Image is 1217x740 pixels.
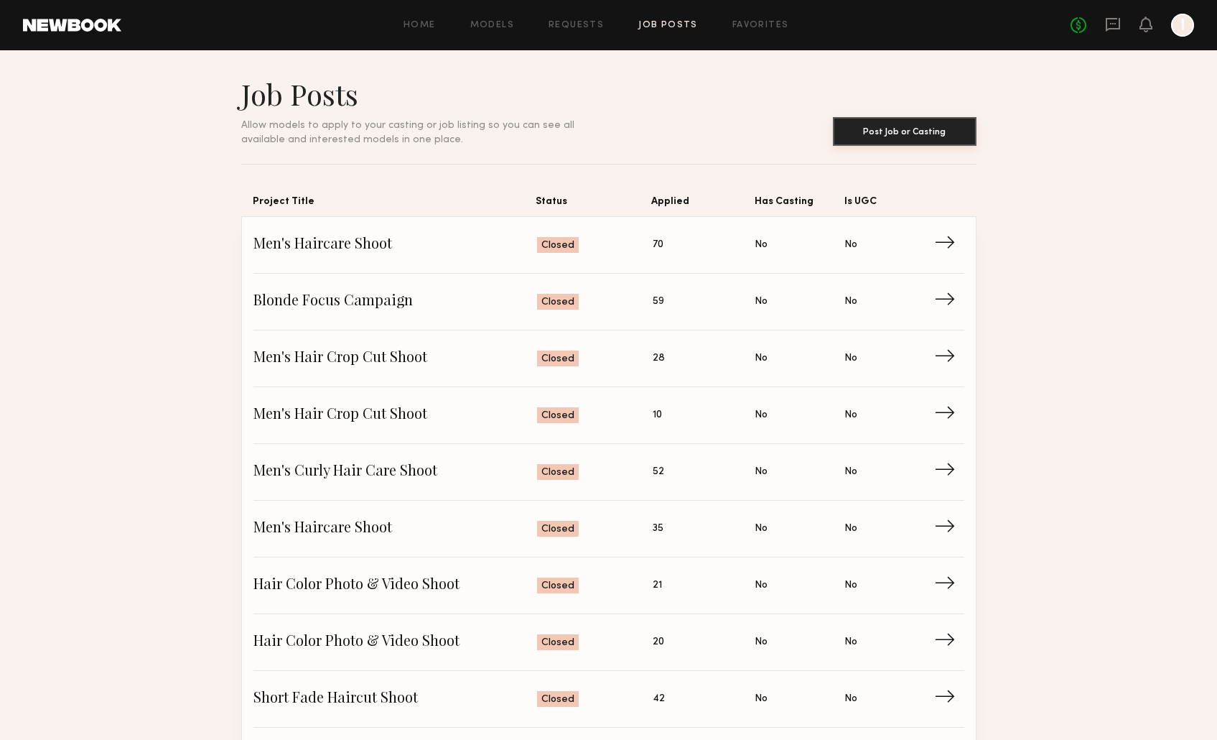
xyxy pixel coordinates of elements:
span: Allow models to apply to your casting or job listing so you can see all available and interested ... [241,121,574,144]
span: Men's Haircare Shoot [253,518,538,540]
span: No [755,237,768,253]
span: No [844,351,857,366]
span: Status [536,193,651,216]
span: 20 [653,634,664,650]
span: No [844,634,857,650]
span: 10 [653,407,662,423]
span: Men's Haircare Shoot [253,234,538,256]
span: → [934,404,964,426]
a: Men's Hair Crop Cut ShootClosed10NoNo→ [253,387,964,444]
span: 52 [653,464,664,480]
a: Hair Color Photo & Video ShootClosed20NoNo→ [253,614,964,671]
span: Closed [541,295,574,310]
a: Short Fade Haircut ShootClosed42NoNo→ [253,671,964,728]
span: → [934,461,964,483]
span: 42 [653,691,665,707]
span: No [755,407,768,423]
span: Closed [541,579,574,593]
a: Men's Curly Hair Care ShootClosed52NoNo→ [253,444,964,501]
a: Home [404,21,436,30]
span: Has Casting [755,193,845,216]
span: → [934,518,964,540]
span: 59 [653,294,664,310]
button: Post Job or Casting [833,117,976,146]
span: 35 [653,521,663,537]
span: → [934,688,964,710]
span: → [934,632,964,653]
span: Short Fade Haircut Shoot [253,688,538,710]
h1: Job Posts [241,76,609,112]
span: Blonde Focus Campaign [253,291,538,313]
span: No [844,578,857,593]
a: Favorites [732,21,789,30]
a: Men's Hair Crop Cut ShootClosed28NoNo→ [253,330,964,387]
span: → [934,575,964,596]
a: Men's Haircare ShootClosed35NoNo→ [253,501,964,558]
span: Closed [541,352,574,366]
span: Is UGC [844,193,935,216]
span: 28 [653,351,665,366]
span: No [755,294,768,310]
a: Job Posts [638,21,698,30]
span: Closed [541,693,574,707]
a: I [1171,14,1194,37]
span: No [755,634,768,650]
span: Closed [541,466,574,480]
span: Project Title [253,193,536,216]
span: No [844,294,857,310]
a: Blonde Focus CampaignClosed59NoNo→ [253,274,964,330]
span: → [934,291,964,313]
span: Hair Color Photo & Video Shoot [253,575,538,596]
a: Post Job or Casting [833,118,976,147]
span: No [755,578,768,593]
span: No [844,237,857,253]
span: Closed [541,636,574,650]
a: Models [470,21,514,30]
span: → [934,348,964,369]
span: No [844,407,857,423]
span: No [844,691,857,707]
span: → [934,234,964,256]
span: Men's Hair Crop Cut Shoot [253,348,538,369]
a: Men's Haircare ShootClosed70NoNo→ [253,217,964,274]
span: Applied [651,193,754,216]
span: No [755,351,768,366]
a: Requests [549,21,604,30]
span: 21 [653,578,662,593]
span: Closed [541,522,574,537]
span: Closed [541,239,574,253]
a: Hair Color Photo & Video ShootClosed21NoNo→ [253,558,964,614]
span: No [844,464,857,480]
span: Men's Curly Hair Care Shoot [253,461,538,483]
span: No [844,521,857,537]
span: No [755,691,768,707]
span: Closed [541,409,574,423]
span: No [755,521,768,537]
span: No [755,464,768,480]
span: Hair Color Photo & Video Shoot [253,632,538,653]
span: 70 [653,237,663,253]
span: Men's Hair Crop Cut Shoot [253,404,538,426]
